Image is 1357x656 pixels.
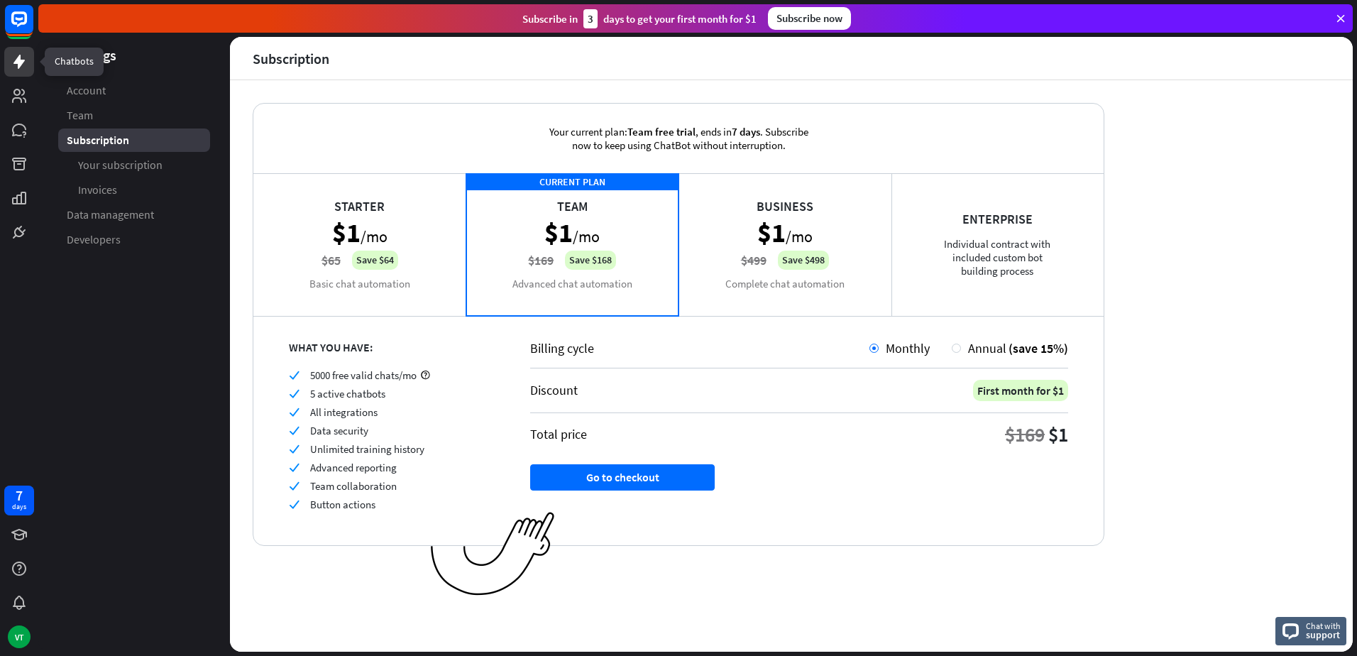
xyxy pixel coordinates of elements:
span: Data management [67,207,154,222]
span: All integrations [310,405,378,419]
i: check [289,462,300,473]
span: Team [67,108,93,123]
a: 7 days [4,486,34,515]
button: Go to checkout [530,464,715,491]
i: check [289,425,300,436]
a: Developers [58,228,210,251]
span: Invoices [78,182,117,197]
div: 3 [583,9,598,28]
span: Unlimited training history [310,442,424,456]
div: First month for $1 [973,380,1068,401]
div: Billing cycle [530,340,869,356]
span: 5 active chatbots [310,387,385,400]
div: Subscribe now [768,7,851,30]
span: 7 days [732,125,760,138]
span: support [1306,628,1341,641]
div: Subscribe in days to get your first month for $1 [522,9,757,28]
span: Advanced reporting [310,461,397,474]
button: Open LiveChat chat widget [11,6,54,48]
div: Total price [530,426,587,442]
a: Team [58,104,210,127]
span: Monthly [886,340,930,356]
a: Data management [58,203,210,226]
span: Chat with [1306,619,1341,633]
span: Button actions [310,498,375,511]
span: Developers [67,232,121,247]
span: Data security [310,424,368,437]
span: Annual [968,340,1006,356]
a: Your subscription [58,153,210,177]
div: Your current plan: , ends in . Subscribe now to keep using ChatBot without interruption. [526,104,831,173]
div: VT [8,625,31,648]
div: Discount [530,382,578,398]
i: check [289,444,300,454]
div: days [12,502,26,512]
span: 5000 free valid chats/mo [310,368,417,382]
span: (save 15%) [1009,340,1068,356]
span: Team free trial [627,125,696,138]
div: 7 [16,489,23,502]
i: check [289,481,300,491]
a: Invoices [58,178,210,202]
a: Account [58,79,210,102]
i: check [289,388,300,399]
div: $1 [1048,422,1068,447]
span: Subscription [67,133,129,148]
span: Team collaboration [310,479,397,493]
i: check [289,407,300,417]
div: Subscription [253,50,329,67]
i: check [289,370,300,381]
div: $169 [1005,422,1045,447]
header: Settings [38,45,230,65]
div: WHAT YOU HAVE: [289,340,495,354]
img: ec979a0a656117aaf919.png [431,512,555,596]
span: Your subscription [78,158,163,173]
i: check [289,499,300,510]
span: Account [67,83,106,98]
